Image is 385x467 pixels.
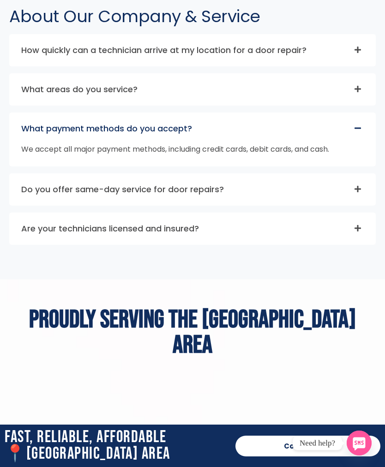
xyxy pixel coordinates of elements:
[10,35,375,66] div: How quickly can a technician arrive at my location for a door repair?
[21,183,224,195] a: Do you offer same-day service for door repairs?
[10,74,375,105] div: What areas do you service?
[10,174,375,205] div: Do you offer same-day service for door repairs?
[21,44,307,56] a: How quickly can a technician arrive at my location for a door repair?
[9,8,376,25] h2: About Our Company & Service
[21,123,192,134] a: What payment methods do you accept?
[10,213,375,244] div: Are your technicians licensed and insured?
[235,436,380,456] a: Contact Now
[284,443,332,449] span: Contact Now
[347,431,372,455] a: SMS
[10,144,375,166] div: What payment methods do you accept?
[5,429,226,462] h2: Fast, Reliable, Affordable 📍[GEOGRAPHIC_DATA] Area
[21,83,138,95] a: What areas do you service?
[14,307,371,358] h2: Proudly Serving The [GEOGRAPHIC_DATA] Area
[21,223,199,234] a: Are your technicians licensed and insured?
[10,113,375,144] div: What payment methods do you accept?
